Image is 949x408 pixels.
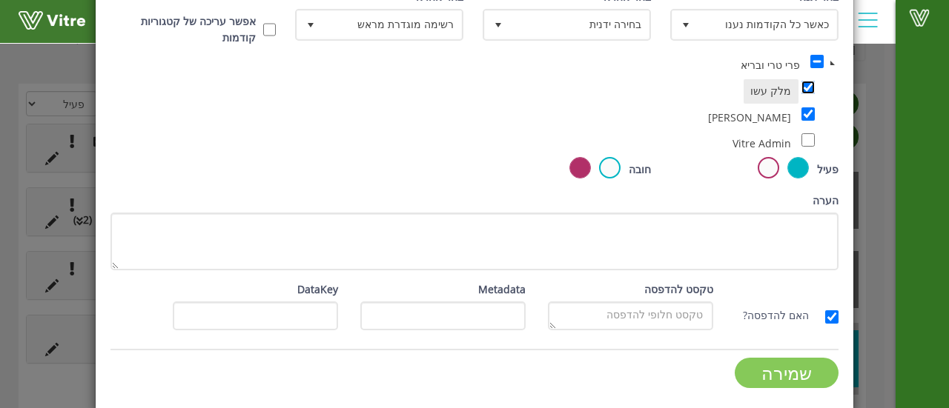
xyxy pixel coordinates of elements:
span: מלק עשו [750,84,791,98]
span: כאשר כל הקודמות נענו [698,11,837,38]
span: select [297,11,324,38]
label: הערה [813,193,839,209]
span: [PERSON_NAME] [708,110,791,124]
label: DataKey [297,281,338,298]
span: בחירה ידנית [511,11,649,38]
label: פעיל [817,161,839,178]
span: רשימה מוגדרת מראש [323,11,462,38]
span: פרי טרי ובריא [741,58,800,72]
label: האם להדפסה? [743,307,824,324]
label: אפשר עריכה של קטגוריות קודמות [110,13,256,46]
input: שמירה [735,358,839,388]
label: Metadata [478,281,526,298]
label: חובה [629,161,651,178]
span: select [485,11,512,38]
span: Vitre Admin [733,136,791,150]
label: טקסט להדפסה [644,281,713,298]
span: select [672,11,699,38]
